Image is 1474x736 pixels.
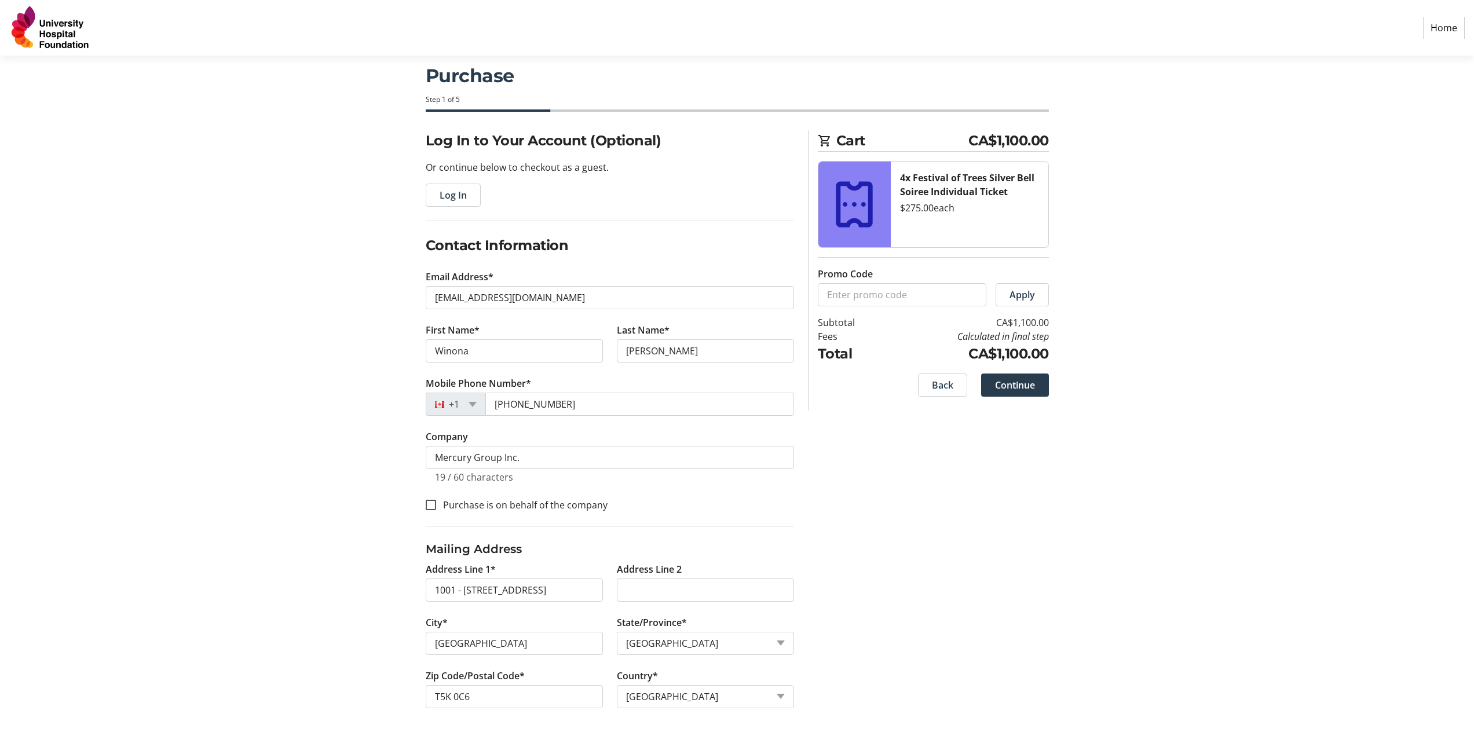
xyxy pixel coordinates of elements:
[981,374,1049,397] button: Continue
[426,685,603,708] input: Zip or Postal Code
[426,130,794,151] h2: Log In to Your Account (Optional)
[995,378,1035,392] span: Continue
[836,130,969,151] span: Cart
[996,283,1049,306] button: Apply
[426,632,603,655] input: City
[426,540,794,558] h3: Mailing Address
[426,562,496,576] label: Address Line 1*
[968,130,1049,151] span: CA$1,100.00
[818,283,986,306] input: Enter promo code
[435,471,513,484] tr-character-limit: 19 / 60 characters
[436,498,608,512] label: Purchase is on behalf of the company
[485,393,794,416] input: (506) 234-5678
[918,374,967,397] button: Back
[426,616,448,629] label: City*
[426,669,525,683] label: Zip Code/Postal Code*
[900,201,1039,215] div: $275.00 each
[426,376,531,390] label: Mobile Phone Number*
[617,669,658,683] label: Country*
[818,316,884,329] td: Subtotal
[426,578,603,602] input: Address
[884,329,1049,343] td: Calculated in final step
[426,270,493,284] label: Email Address*
[426,184,481,207] button: Log In
[1010,288,1035,302] span: Apply
[818,343,884,364] td: Total
[884,316,1049,329] td: CA$1,100.00
[426,323,480,337] label: First Name*
[932,378,953,392] span: Back
[426,94,1049,105] div: Step 1 of 5
[617,323,670,337] label: Last Name*
[617,616,687,629] label: State/Province*
[1423,17,1465,39] a: Home
[426,235,794,256] h2: Contact Information
[426,430,468,444] label: Company
[9,5,92,51] img: University Hospital Foundation's Logo
[818,267,873,281] label: Promo Code
[440,188,467,202] span: Log In
[617,562,682,576] label: Address Line 2
[884,343,1049,364] td: CA$1,100.00
[818,329,884,343] td: Fees
[900,171,1034,198] strong: 4x Festival of Trees Silver Bell Soiree Individual Ticket
[426,62,1049,90] h1: Purchase
[426,160,794,174] p: Or continue below to checkout as a guest.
